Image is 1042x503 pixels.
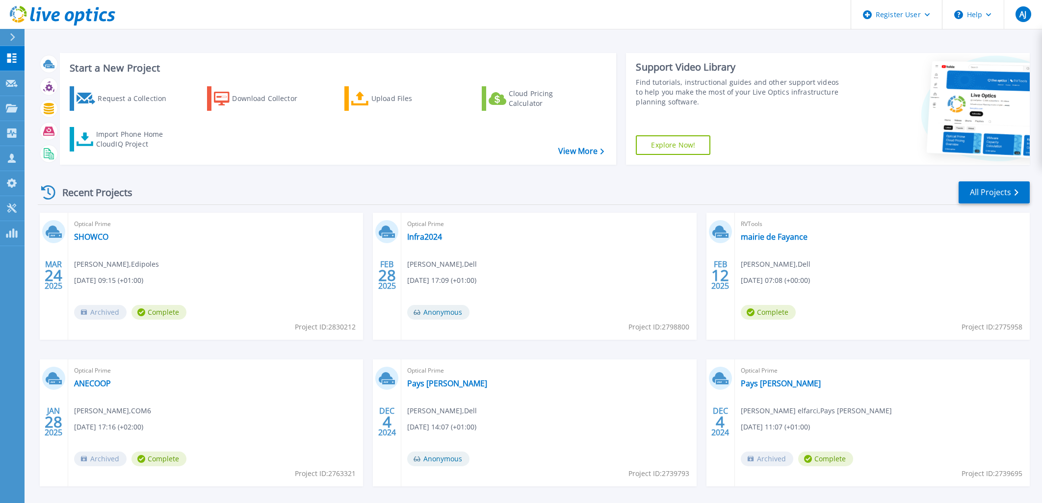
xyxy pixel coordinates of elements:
[378,404,396,440] div: DEC 2024
[207,86,316,111] a: Download Collector
[232,89,311,108] div: Download Collector
[131,305,186,320] span: Complete
[70,86,179,111] a: Request a Collection
[962,468,1022,479] span: Project ID: 2739695
[45,418,62,426] span: 28
[38,180,146,204] div: Recent Projects
[636,135,710,155] a: Explore Now!
[96,129,173,149] div: Import Phone Home CloudIQ Project
[741,365,1024,376] span: Optical Prime
[74,378,111,388] a: ANECOOP
[74,232,108,242] a: SHOWCO
[741,378,821,388] a: Pays [PERSON_NAME]
[131,452,186,466] span: Complete
[383,418,391,426] span: 4
[741,305,796,320] span: Complete
[74,405,151,416] span: [PERSON_NAME] , COM6
[371,89,450,108] div: Upload Files
[407,305,469,320] span: Anonymous
[407,232,442,242] a: Infra2024
[959,181,1030,203] a: All Projects
[558,147,604,156] a: View More
[798,452,853,466] span: Complete
[295,468,356,479] span: Project ID: 2763321
[962,322,1022,332] span: Project ID: 2775958
[74,365,357,376] span: Optical Prime
[98,89,176,108] div: Request a Collection
[636,77,843,107] div: Find tutorials, instructional guides and other support videos to help you make the most of your L...
[44,257,63,293] div: MAR 2025
[741,232,808,242] a: mairie de Fayance
[70,63,604,74] h3: Start a New Project
[74,452,127,466] span: Archived
[628,322,689,332] span: Project ID: 2798800
[711,257,729,293] div: FEB 2025
[407,452,469,466] span: Anonymous
[407,378,487,388] a: Pays [PERSON_NAME]
[407,422,476,432] span: [DATE] 14:07 (+01:00)
[716,418,725,426] span: 4
[741,275,810,286] span: [DATE] 07:08 (+00:00)
[74,275,143,286] span: [DATE] 09:15 (+01:00)
[44,404,63,440] div: JAN 2025
[1019,10,1026,18] span: AJ
[378,257,396,293] div: FEB 2025
[741,422,810,432] span: [DATE] 11:07 (+01:00)
[407,219,690,229] span: Optical Prime
[711,404,729,440] div: DEC 2024
[741,219,1024,229] span: RVTools
[344,86,454,111] a: Upload Files
[378,271,396,279] span: 28
[74,422,143,432] span: [DATE] 17:16 (+02:00)
[74,219,357,229] span: Optical Prime
[741,405,892,416] span: [PERSON_NAME] elfarci , Pays [PERSON_NAME]
[45,271,62,279] span: 24
[741,452,793,466] span: Archived
[509,89,587,108] div: Cloud Pricing Calculator
[636,61,843,74] div: Support Video Library
[407,405,477,416] span: [PERSON_NAME] , Dell
[407,259,477,270] span: [PERSON_NAME] , Dell
[741,259,810,270] span: [PERSON_NAME] , Dell
[482,86,591,111] a: Cloud Pricing Calculator
[407,365,690,376] span: Optical Prime
[711,271,729,279] span: 12
[74,305,127,320] span: Archived
[295,322,356,332] span: Project ID: 2830212
[74,259,159,270] span: [PERSON_NAME] , Edipoles
[407,275,476,286] span: [DATE] 17:09 (+01:00)
[628,468,689,479] span: Project ID: 2739793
